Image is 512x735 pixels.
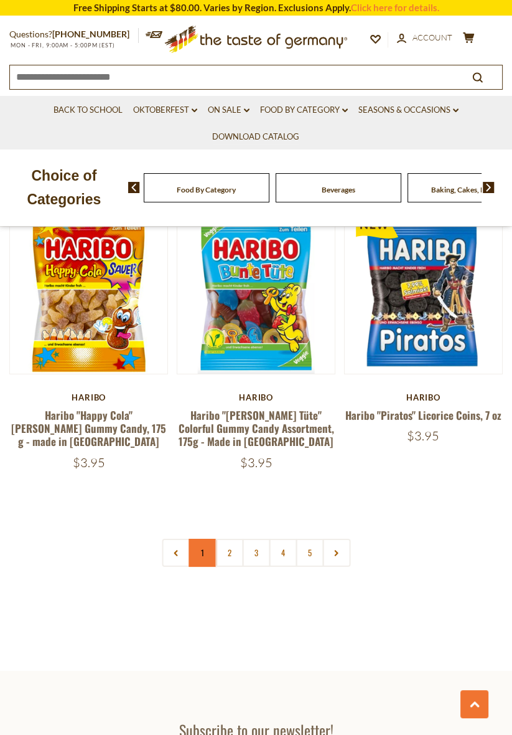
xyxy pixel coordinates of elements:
[412,32,452,42] span: Account
[296,539,323,567] a: 5
[215,539,243,567] a: 2
[178,407,333,450] a: Haribo "[PERSON_NAME] Tüte" Colorful Gummy Candy Assortment, 175g - Made in [GEOGRAPHIC_DATA]
[345,407,501,423] a: Haribo "Piratos" Licorice Coins, 7 oz
[177,392,335,402] div: Haribo
[269,539,297,567] a: 4
[9,42,115,49] span: MON - FRI, 9:00AM - 5:00PM (EST)
[344,392,503,402] div: Haribo
[397,31,452,45] a: Account
[9,392,168,402] div: Haribo
[431,185,509,194] a: Baking, Cakes, Desserts
[358,103,458,117] a: Seasons & Occasions
[189,539,216,567] a: 1
[52,29,129,39] a: [PHONE_NUMBER]
[73,455,105,470] span: $3.95
[9,27,139,42] p: Questions?
[10,216,167,373] img: Haribo
[407,428,439,443] span: $3.95
[351,2,439,13] a: Click here for details.
[345,216,502,373] img: Haribo
[128,182,140,193] img: previous arrow
[177,216,335,373] img: Haribo
[11,407,166,450] a: Haribo "Happy Cola" [PERSON_NAME] Gummy Candy, 175 g - made in [GEOGRAPHIC_DATA]
[240,455,272,470] span: $3.95
[242,539,270,567] a: 3
[260,103,348,117] a: Food By Category
[483,182,495,193] img: next arrow
[212,130,299,144] a: Download Catalog
[133,103,197,117] a: Oktoberfest
[322,185,355,194] a: Beverages
[54,103,123,117] a: Back to School
[177,185,236,194] a: Food By Category
[208,103,249,117] a: On Sale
